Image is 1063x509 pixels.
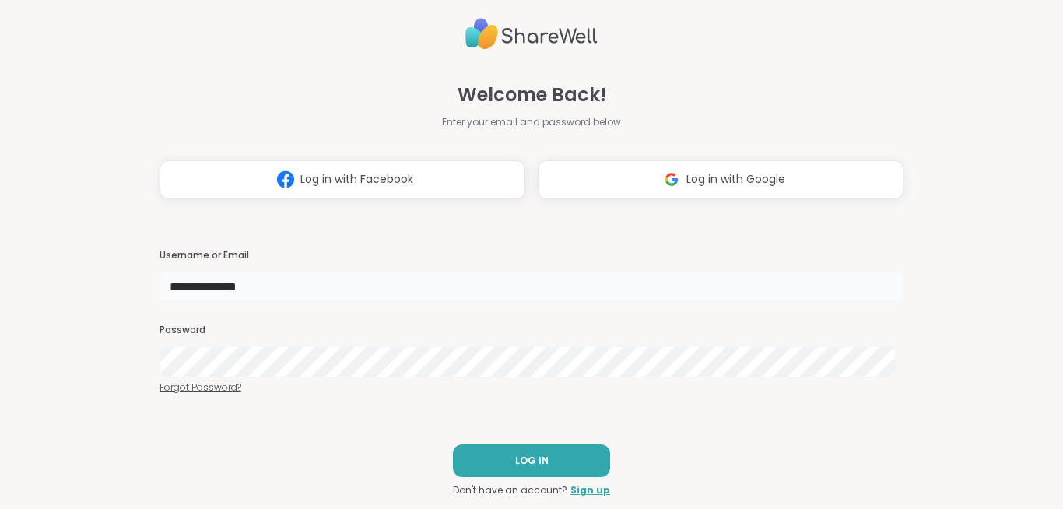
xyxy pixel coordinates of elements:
span: Log in with Facebook [300,171,413,188]
button: Log in with Facebook [160,160,525,199]
img: ShareWell Logomark [271,165,300,194]
span: Welcome Back! [458,81,606,109]
button: Log in with Google [538,160,903,199]
h3: Username or Email [160,249,903,262]
h3: Password [160,324,903,337]
span: LOG IN [515,454,549,468]
a: Sign up [570,483,610,497]
span: Don't have an account? [453,483,567,497]
span: Enter your email and password below [442,115,621,129]
img: ShareWell Logo [465,12,598,56]
a: Forgot Password? [160,381,903,395]
span: Log in with Google [686,171,785,188]
button: LOG IN [453,444,610,477]
img: ShareWell Logomark [657,165,686,194]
